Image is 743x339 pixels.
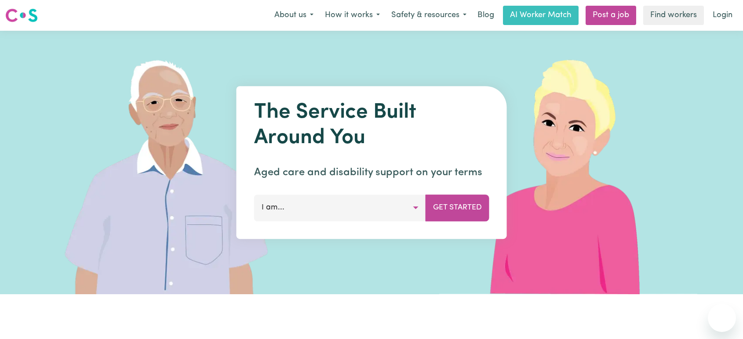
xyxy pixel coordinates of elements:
[319,6,386,25] button: How it works
[269,6,319,25] button: About us
[707,6,738,25] a: Login
[386,6,472,25] button: Safety & resources
[254,165,489,180] p: Aged care and disability support on your terms
[472,6,499,25] a: Blog
[254,195,426,221] button: I am...
[643,6,704,25] a: Find workers
[426,195,489,221] button: Get Started
[586,6,636,25] a: Post a job
[708,304,736,332] iframe: Button to launch messaging window
[503,6,579,25] a: AI Worker Match
[5,5,38,25] a: Careseekers logo
[5,7,38,23] img: Careseekers logo
[254,100,489,151] h1: The Service Built Around You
